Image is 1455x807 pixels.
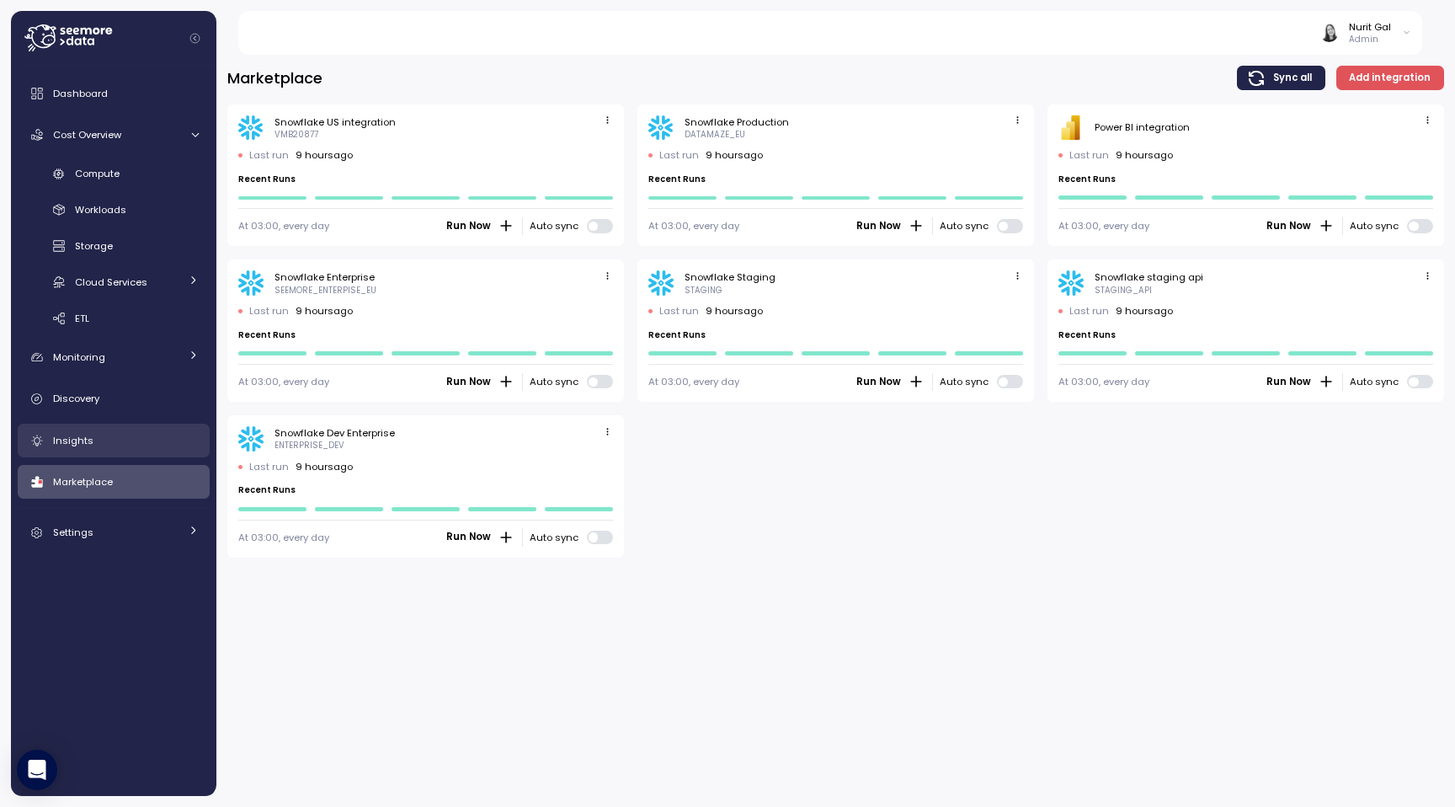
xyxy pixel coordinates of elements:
a: ETL [18,304,210,332]
p: 9 hours ago [706,148,763,162]
span: Run Now [1266,374,1311,390]
span: Run Now [446,218,491,234]
div: Snowflake Enterprise [274,270,375,284]
p: 9 hours ago [706,304,763,318]
a: Insights [18,424,210,457]
a: Settings [18,516,210,550]
button: Run Now [445,217,515,235]
span: Insights [53,434,93,447]
div: At 03:00, every day [238,375,329,388]
p: Last run [659,148,699,162]
span: Run Now [856,374,901,390]
span: Auto sync [940,375,997,388]
button: Run Now [445,373,515,391]
div: SEEMORE_ENTERPISE_EU [274,285,376,297]
button: Run Now [1266,373,1335,391]
span: Auto sync [530,531,587,544]
p: Recent Runs [648,174,1023,185]
p: Admin [1349,34,1391,45]
p: Last run [249,148,289,162]
span: Run Now [856,218,901,234]
div: DATAMAZE_EU [685,129,745,141]
span: Settings [53,526,93,539]
button: Run Now [855,217,925,235]
div: ENTERPRISE_DEV [274,440,344,452]
p: Last run [659,304,699,318]
div: At 03:00, every day [648,219,739,232]
p: 9 hours ago [1116,304,1173,318]
span: Sync all [1273,67,1312,89]
p: 9 hours ago [296,148,353,162]
h3: Marketplace [227,67,322,88]
span: Dashboard [53,87,108,100]
div: Power BI integration [1095,120,1190,134]
a: Cost Overview [18,118,210,152]
div: At 03:00, every day [238,531,329,544]
span: Cost Overview [53,128,121,142]
a: Discovery [18,382,210,416]
span: Discovery [53,392,99,405]
div: Snowflake staging api [1095,270,1203,284]
div: STAGING [685,285,722,297]
span: Storage [75,239,113,253]
div: Nurit Gal [1349,20,1391,34]
a: Dashboard [18,77,210,110]
span: Workloads [75,203,126,216]
p: Recent Runs [1058,329,1433,341]
span: Run Now [446,529,491,545]
span: Auto sync [530,219,587,232]
p: 9 hours ago [296,304,353,318]
div: VMB20877 [274,129,318,141]
button: Run Now [445,528,515,546]
span: ETL [75,312,89,325]
p: Recent Runs [1058,174,1433,185]
div: Snowflake Staging [685,270,775,284]
button: Sync all [1237,66,1325,90]
span: Cloud Services [75,275,147,289]
span: Monitoring [53,350,105,364]
div: Snowflake Dev Enterprise [274,426,395,440]
div: At 03:00, every day [1058,375,1149,388]
span: Compute [75,167,120,180]
button: Add integration [1336,66,1444,90]
a: Workloads [18,196,210,224]
span: Add integration [1349,67,1431,89]
p: Recent Runs [238,484,613,496]
div: Snowflake Production [685,115,789,129]
p: Last run [249,304,289,318]
span: Auto sync [940,219,997,232]
p: Last run [1069,148,1109,162]
p: Recent Runs [238,329,613,341]
span: Run Now [1266,218,1311,234]
span: Auto sync [1350,219,1407,232]
div: Open Intercom Messenger [17,750,57,790]
p: Recent Runs [648,329,1023,341]
button: Run Now [855,373,925,391]
div: At 03:00, every day [648,375,739,388]
div: STAGING_API [1095,285,1152,297]
p: Last run [1069,304,1109,318]
span: Marketplace [53,475,113,489]
span: Run Now [446,374,491,390]
p: Last run [249,460,289,473]
a: Cloud Services [18,268,210,296]
button: Collapse navigation [184,32,205,45]
a: Compute [18,160,210,188]
img: ACg8ocIVugc3DtI--ID6pffOeA5XcvoqExjdOmyrlhjOptQpqjom7zQ=s96-c [1320,24,1338,41]
p: Recent Runs [238,174,613,185]
div: At 03:00, every day [238,219,329,232]
a: Monitoring [18,340,210,374]
div: Snowflake US integration [274,115,396,129]
div: At 03:00, every day [1058,219,1149,232]
a: Storage [18,232,210,260]
button: Run Now [1266,217,1335,235]
span: Auto sync [530,375,587,388]
p: 9 hours ago [296,460,353,473]
span: Auto sync [1350,375,1407,388]
p: 9 hours ago [1116,148,1173,162]
a: Marketplace [18,465,210,499]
